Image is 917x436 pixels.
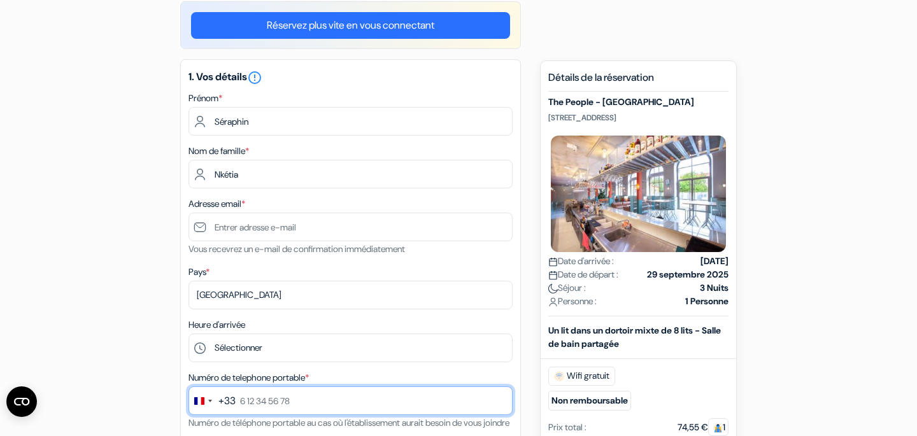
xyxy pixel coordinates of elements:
[548,268,618,281] span: Date de départ :
[6,386,37,417] button: Ouvrir le widget CMP
[685,295,729,308] strong: 1 Personne
[188,265,210,279] label: Pays
[188,243,405,255] small: Vous recevrez un e-mail de confirmation immédiatement
[247,70,262,83] a: error_outline
[548,255,614,268] span: Date d'arrivée :
[188,144,249,158] label: Nom de famille
[188,213,513,241] input: Entrer adresse e-mail
[218,393,236,409] div: +33
[188,197,245,211] label: Adresse email
[247,70,262,85] i: error_outline
[678,421,729,434] div: 74,55 €
[548,391,631,411] small: Non remboursable
[189,387,236,414] button: Change country, selected France (+33)
[548,297,558,307] img: user_icon.svg
[548,284,558,293] img: moon.svg
[188,107,513,136] input: Entrez votre prénom
[548,257,558,267] img: calendar.svg
[713,423,723,433] img: guest.svg
[548,281,586,295] span: Séjour :
[188,417,509,428] small: Numéro de téléphone portable au cas où l'établissement aurait besoin de vous joindre
[188,92,222,105] label: Prénom
[708,418,729,436] span: 1
[554,371,564,381] img: free_wifi.svg
[548,421,586,434] div: Prix total :
[188,318,245,332] label: Heure d'arrivée
[548,325,721,349] b: Un lit dans un dortoir mixte de 8 lits - Salle de bain partagée
[548,367,615,386] span: Wifi gratuit
[188,160,513,188] input: Entrer le nom de famille
[548,295,597,308] span: Personne :
[548,97,729,108] h5: The People - [GEOGRAPHIC_DATA]
[548,271,558,280] img: calendar.svg
[647,268,729,281] strong: 29 septembre 2025
[188,371,309,384] label: Numéro de telephone portable
[700,281,729,295] strong: 3 Nuits
[700,255,729,268] strong: [DATE]
[548,71,729,92] h5: Détails de la réservation
[188,386,513,415] input: 6 12 34 56 78
[548,113,729,123] p: [STREET_ADDRESS]
[191,12,510,39] a: Réservez plus vite en vous connectant
[188,70,513,85] h5: 1. Vos détails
